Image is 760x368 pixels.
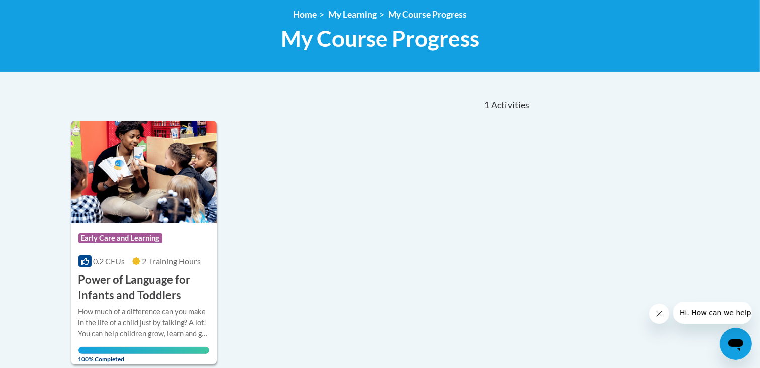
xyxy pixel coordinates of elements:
span: 1 [484,100,489,111]
a: Course LogoEarly Care and Learning0.2 CEUs2 Training Hours Power of Language for Infants and Todd... [71,121,217,364]
img: Course Logo [71,121,217,223]
h3: Power of Language for Infants and Toddlers [78,272,210,303]
span: 0.2 CEUs [93,256,125,266]
span: Early Care and Learning [78,233,162,243]
div: Your progress [78,347,210,354]
a: My Learning [328,9,377,20]
span: 2 Training Hours [142,256,201,266]
iframe: Close message [649,304,669,324]
iframe: Button to launch messaging window [720,328,752,360]
span: My Course Progress [281,25,479,52]
a: My Course Progress [388,9,467,20]
span: 100% Completed [78,347,210,363]
iframe: Message from company [673,302,752,324]
span: Activities [491,100,529,111]
span: Hi. How can we help? [6,7,81,15]
div: How much of a difference can you make in the life of a child just by talking? A lot! You can help... [78,306,210,339]
a: Home [293,9,317,20]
